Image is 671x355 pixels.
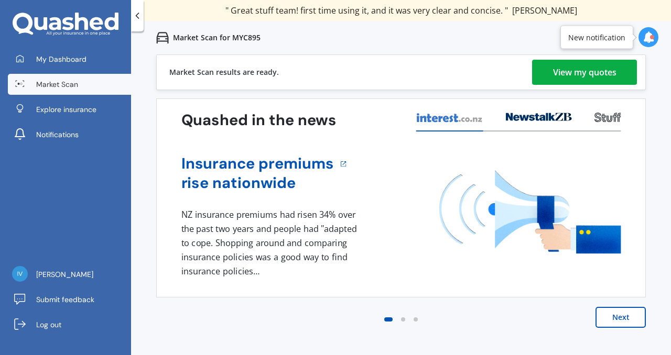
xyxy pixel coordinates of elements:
div: New notification [568,32,625,42]
img: 30a67c579500ac4deb5f4f8e745c2c50 [12,266,28,282]
div: View my quotes [553,60,616,85]
p: Market Scan for MYC895 [173,32,261,43]
a: Insurance premiums [181,154,334,173]
a: Log out [8,314,131,335]
a: My Dashboard [8,49,131,70]
div: " Great stuff team! first time using it, and it was very clear and concise. " [225,5,577,16]
img: media image [439,170,621,253]
span: Market Scan [36,79,78,90]
span: Explore insurance [36,104,96,115]
span: [PERSON_NAME] [512,5,577,16]
a: Market Scan [8,74,131,95]
div: Market Scan results are ready. [169,55,279,90]
a: Notifications [8,124,131,145]
span: [PERSON_NAME] [36,269,93,280]
a: rise nationwide [181,173,334,193]
a: [PERSON_NAME] [8,264,131,285]
a: Explore insurance [8,99,131,120]
div: NZ insurance premiums had risen 34% over the past two years and people had "adapted to cope. Shop... [181,208,361,278]
a: View my quotes [532,60,637,85]
button: Next [596,307,646,328]
span: Log out [36,319,61,330]
h3: Quashed in the news [181,110,336,130]
span: My Dashboard [36,54,86,64]
span: Submit feedback [36,294,94,305]
span: Notifications [36,129,79,140]
a: Submit feedback [8,289,131,310]
img: car.f15378c7a67c060ca3f3.svg [156,31,169,44]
